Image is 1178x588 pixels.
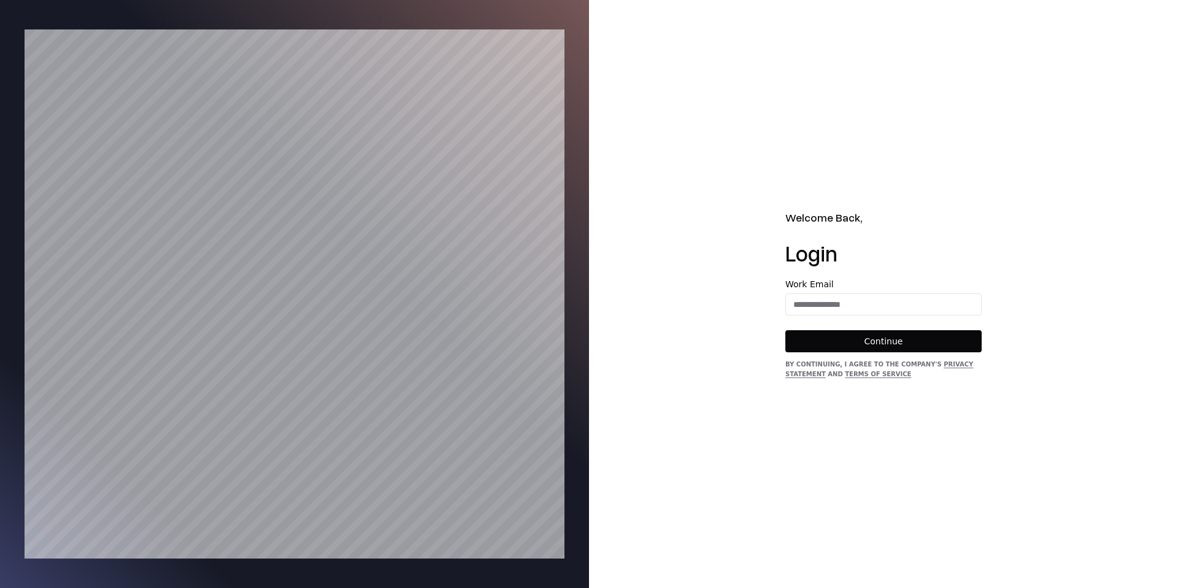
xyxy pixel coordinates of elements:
[785,361,973,377] a: Privacy Statement
[785,280,982,288] label: Work Email
[785,330,982,352] button: Continue
[785,241,982,265] h1: Login
[785,360,982,379] div: By continuing, I agree to the Company's and
[845,371,911,377] a: Terms of Service
[785,209,982,226] h2: Welcome Back,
